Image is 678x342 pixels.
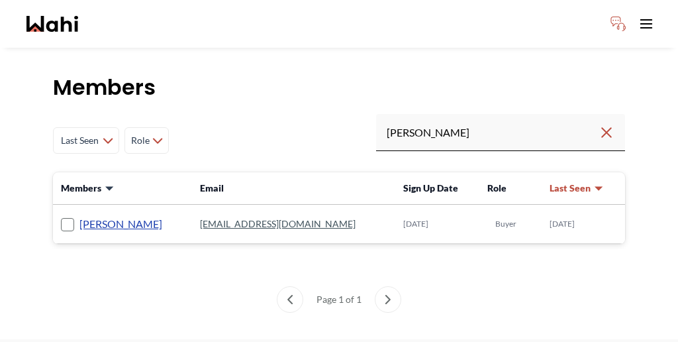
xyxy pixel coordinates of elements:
[79,215,162,233] a: [PERSON_NAME]
[200,182,224,194] span: Email
[487,182,507,194] span: Role
[200,218,356,229] a: [EMAIL_ADDRESS][DOMAIN_NAME]
[495,219,516,229] span: Buyer
[403,182,458,194] span: Sign Up Date
[599,121,614,144] button: Clear search
[375,286,401,313] button: next page
[26,16,78,32] a: Wahi homepage
[59,129,100,152] span: Last Seen
[633,11,659,37] button: Toggle open navigation menu
[53,286,625,313] nav: Members List pagination
[550,182,591,195] span: Last Seen
[277,286,303,313] button: previous page
[550,182,604,195] button: Last Seen
[53,74,625,101] h1: Members
[130,129,150,152] span: Role
[387,121,599,144] input: Search input
[542,205,625,244] td: [DATE]
[395,205,479,244] td: [DATE]
[311,286,367,313] div: Page 1 of 1
[61,182,115,195] button: Members
[61,182,101,195] span: Members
